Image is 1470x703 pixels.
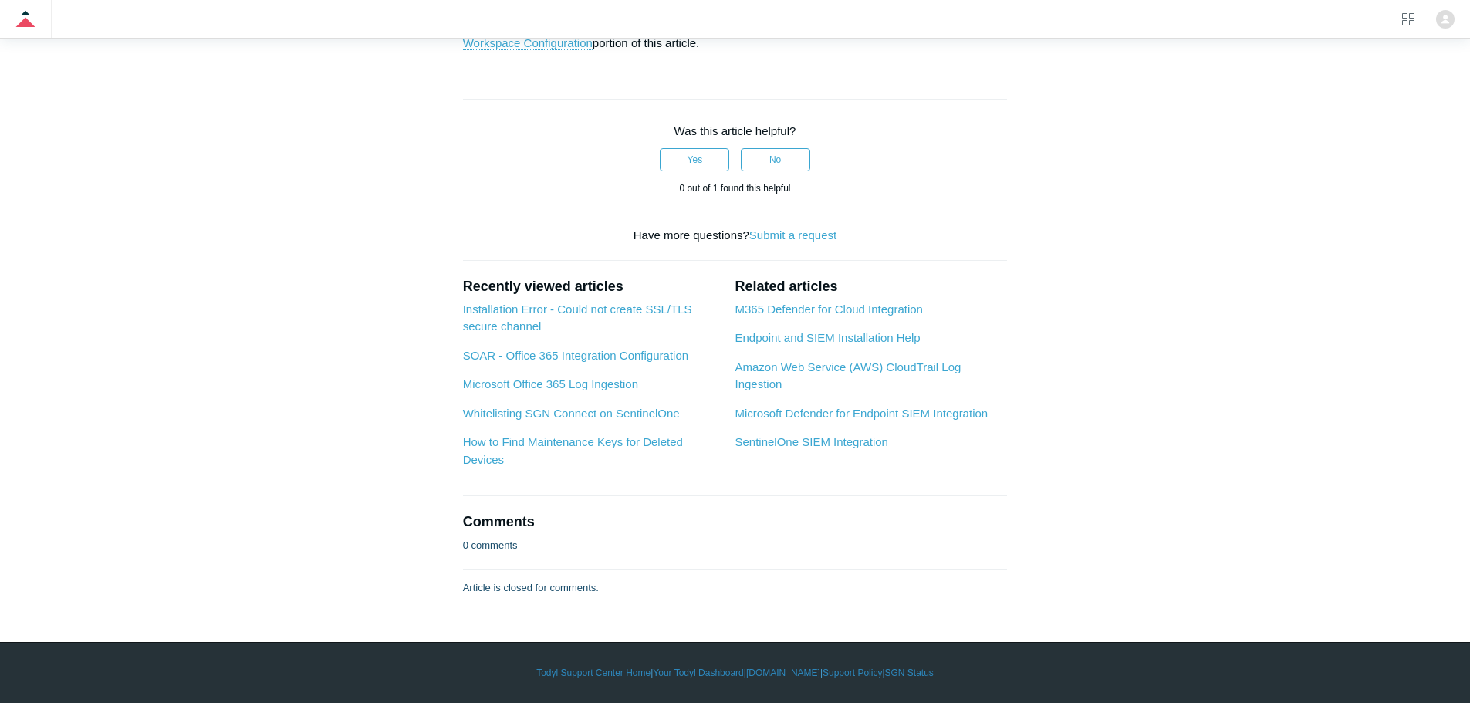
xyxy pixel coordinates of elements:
[463,276,720,297] h2: Recently viewed articles
[463,435,683,466] a: How to Find Maintenance Keys for Deleted Devices
[463,349,688,362] a: SOAR - Office 365 Integration Configuration
[735,407,988,420] a: Microsoft Defender for Endpoint SIEM Integration
[1436,10,1455,29] zd-hc-trigger: Click your profile icon to open the profile menu
[463,407,680,420] a: Whitelisting SGN Connect on SentinelOne
[735,302,922,316] a: M365 Defender for Cloud Integration
[735,331,920,344] a: Endpoint and SIEM Installation Help
[463,227,1008,245] div: Have more questions?
[885,666,934,680] a: SGN Status
[746,666,820,680] a: [DOMAIN_NAME]
[463,302,692,333] a: Installation Error - Could not create SSL/TLS secure channel
[735,360,961,391] a: Amazon Web Service (AWS) CloudTrail Log Ingestion
[463,512,1008,532] h2: Comments
[735,276,1007,297] h2: Related articles
[653,666,743,680] a: Your Todyl Dashboard
[463,580,599,596] p: Article is closed for comments.
[1436,10,1455,29] img: user avatar
[735,435,887,448] a: SentinelOne SIEM Integration
[463,377,638,390] a: Microsoft Office 365 Log Ingestion
[660,148,729,171] button: This article was helpful
[674,124,796,137] span: Was this article helpful?
[463,538,518,553] p: 0 comments
[536,666,651,680] a: Todyl Support Center Home
[741,148,810,171] button: This article was not helpful
[749,228,836,242] a: Submit a request
[823,666,882,680] a: Support Policy
[679,183,790,194] span: 0 out of 1 found this helpful
[288,666,1183,680] div: | | | |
